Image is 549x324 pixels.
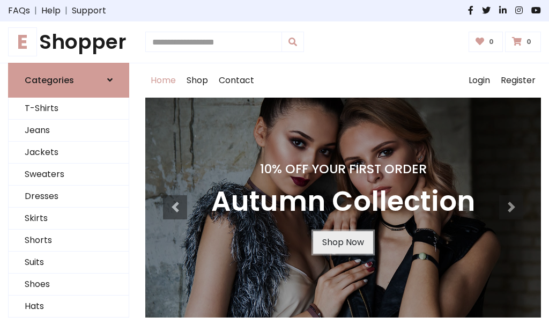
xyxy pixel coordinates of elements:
[9,98,129,120] a: T-Shirts
[9,230,129,252] a: Shorts
[9,186,129,208] a: Dresses
[213,63,259,98] a: Contact
[9,120,129,142] a: Jeans
[25,75,74,85] h6: Categories
[486,37,496,47] span: 0
[313,231,373,254] a: Shop Now
[505,32,541,52] a: 0
[9,142,129,164] a: Jackets
[8,63,129,98] a: Categories
[463,63,495,98] a: Login
[8,27,37,56] span: E
[8,4,30,17] a: FAQs
[9,274,129,296] a: Shoes
[72,4,106,17] a: Support
[41,4,61,17] a: Help
[61,4,72,17] span: |
[181,63,213,98] a: Shop
[9,164,129,186] a: Sweaters
[9,252,129,274] a: Suits
[211,161,475,176] h4: 10% Off Your First Order
[30,4,41,17] span: |
[8,30,129,54] a: EShopper
[9,208,129,230] a: Skirts
[145,63,181,98] a: Home
[524,37,534,47] span: 0
[8,30,129,54] h1: Shopper
[469,32,503,52] a: 0
[9,296,129,318] a: Hats
[495,63,541,98] a: Register
[211,185,475,218] h3: Autumn Collection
